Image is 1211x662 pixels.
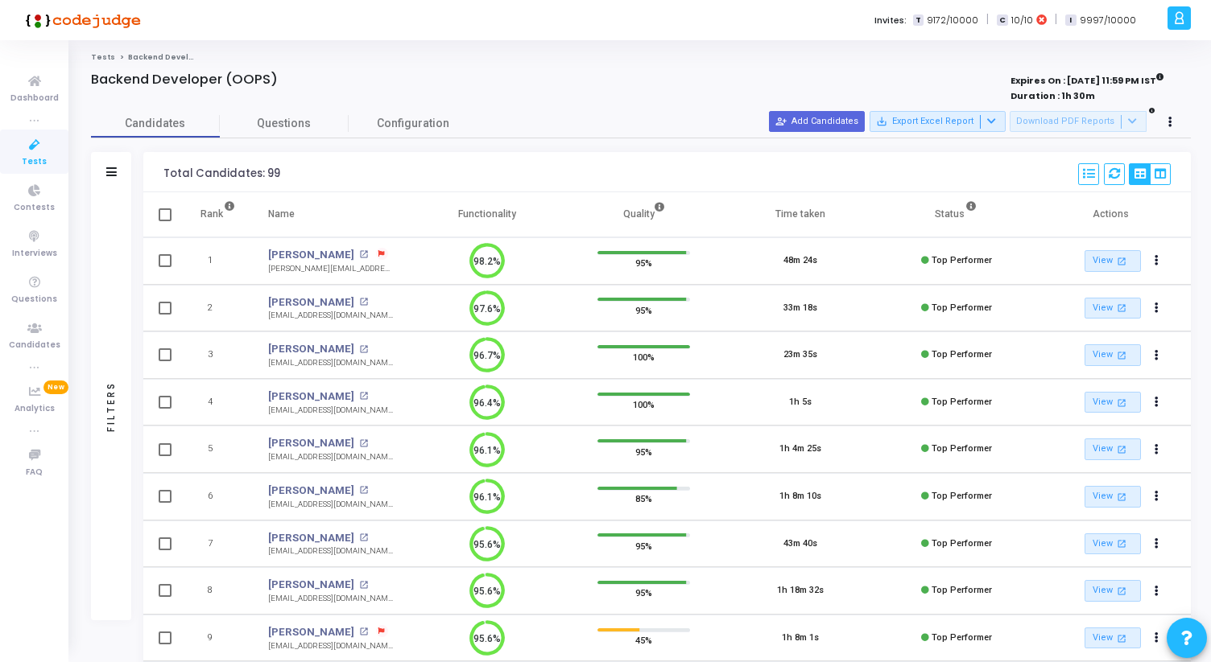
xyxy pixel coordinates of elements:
div: 48m 24s [783,254,817,268]
span: 45% [635,632,652,648]
div: Filters [104,318,118,495]
div: 1h 8m 10s [779,490,821,504]
div: Name [268,205,295,223]
a: [PERSON_NAME] [268,389,354,405]
a: Tests [91,52,115,62]
nav: breadcrumb [91,52,1191,63]
button: Download PDF Reports [1010,111,1147,132]
mat-icon: open_in_new [1115,490,1129,504]
mat-icon: person_add_alt [775,116,787,127]
span: I [1065,14,1076,27]
button: Add Candidates [769,111,865,132]
a: [PERSON_NAME] [268,247,354,263]
button: Actions [1145,250,1168,273]
a: [PERSON_NAME] [268,435,354,451]
span: Contests [14,201,55,215]
mat-icon: open_in_new [1115,631,1129,645]
span: Top Performer [932,397,992,407]
label: Invites: [874,14,907,27]
span: Top Performer [932,443,992,454]
span: C [997,14,1007,27]
td: 6 [184,473,252,520]
div: 23m 35s [783,348,817,362]
mat-icon: open_in_new [1115,301,1129,315]
span: 95% [635,585,652,601]
div: [EMAIL_ADDRESS][DOMAIN_NAME] [268,640,393,652]
mat-icon: open_in_new [1115,348,1129,362]
mat-icon: open_in_new [359,533,368,542]
button: Actions [1145,580,1168,602]
a: [PERSON_NAME] [268,530,354,546]
mat-icon: open_in_new [1115,584,1129,598]
mat-icon: open_in_new [359,486,368,495]
span: | [1055,11,1057,28]
mat-icon: open_in_new [359,439,368,448]
span: FAQ [26,466,43,479]
div: Time taken [775,205,825,223]
span: Candidates [91,115,220,132]
mat-icon: open_in_new [359,345,368,354]
th: Quality [565,192,721,237]
button: Actions [1145,438,1168,461]
mat-icon: open_in_new [1115,442,1129,456]
th: Actions [1035,192,1191,237]
button: Actions [1145,486,1168,508]
div: [EMAIL_ADDRESS][DOMAIN_NAME] [268,310,393,322]
button: Export Excel Report [870,111,1006,132]
a: [PERSON_NAME] [268,341,354,357]
button: Actions [1145,532,1168,555]
a: View [1085,250,1141,272]
span: Top Performer [932,255,992,265]
div: 1h 8m 1s [782,631,819,645]
td: 2 [184,285,252,332]
a: View [1085,438,1141,460]
button: Actions [1145,391,1168,413]
mat-icon: open_in_new [359,392,368,401]
a: [PERSON_NAME] [268,577,354,593]
span: 100% [633,349,655,365]
mat-icon: open_in_new [359,250,368,259]
span: Tests [22,155,47,169]
a: [PERSON_NAME] [268,483,354,499]
a: [PERSON_NAME] [268,294,354,310]
mat-icon: open_in_new [1115,537,1129,550]
td: 4 [184,379,252,426]
span: Top Performer [932,585,992,595]
a: View [1085,580,1141,602]
td: 9 [184,615,252,662]
span: Top Performer [932,349,992,360]
td: 3 [184,331,252,379]
a: View [1085,533,1141,555]
mat-icon: open_in_new [359,581,368,590]
span: Backend Developer (OOPS) [128,52,239,62]
div: 33m 18s [783,302,817,315]
div: [EMAIL_ADDRESS][DOMAIN_NAME] [268,545,393,557]
span: Dashboard [10,92,59,105]
a: [PERSON_NAME] [268,624,354,640]
span: New [43,380,68,394]
a: View [1085,392,1141,413]
td: 7 [184,520,252,568]
div: [EMAIL_ADDRESS][DOMAIN_NAME] [268,593,393,605]
span: | [986,11,989,28]
div: [PERSON_NAME][EMAIL_ADDRESS][PERSON_NAME][DOMAIN_NAME] [268,263,393,275]
a: View [1085,344,1141,366]
td: 5 [184,426,252,473]
a: View [1085,298,1141,319]
span: 9172/10000 [927,14,978,27]
button: Actions [1145,627,1168,649]
th: Functionality [409,192,565,237]
strong: Duration : 1h 30m [1011,89,1095,102]
mat-icon: open_in_new [1115,254,1129,268]
div: [EMAIL_ADDRESS][DOMAIN_NAME] [268,405,393,417]
span: Questions [11,293,57,306]
span: Top Performer [932,491,992,501]
span: Top Performer [932,632,992,643]
a: View [1085,627,1141,649]
div: [EMAIL_ADDRESS][DOMAIN_NAME] [268,451,393,463]
mat-icon: save_alt [876,116,887,127]
button: Actions [1145,344,1168,367]
div: 1h 18m 32s [777,584,824,598]
mat-icon: open_in_new [359,627,368,636]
